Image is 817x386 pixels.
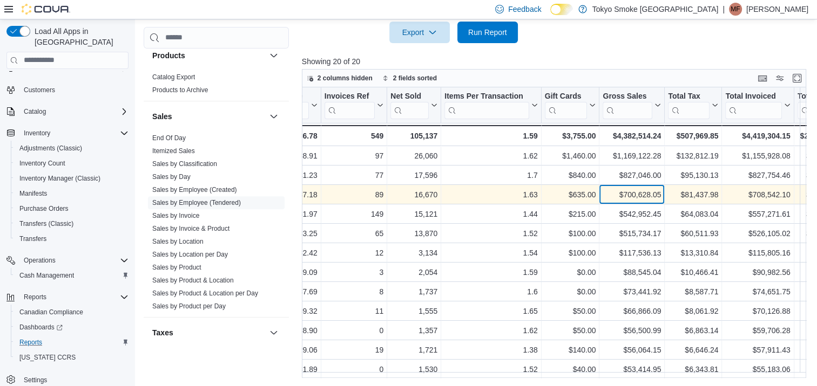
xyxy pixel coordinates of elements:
a: Customers [19,84,59,96]
div: $29.06 [228,343,317,356]
div: $70,126.88 [725,305,790,318]
a: Transfers [15,232,51,245]
p: Showing 20 of 20 [302,56,812,67]
div: 77 [325,169,383,182]
div: $700,628.05 [603,188,661,201]
a: Canadian Compliance [15,306,87,319]
span: Catalog [19,105,129,118]
div: $6,646.24 [668,343,718,356]
div: $100.00 [544,246,596,259]
span: Manifests [19,189,47,198]
a: Catalog Export [152,73,195,81]
button: Operations [19,254,60,267]
span: Sales by Invoice & Product [152,224,229,233]
div: $31.89 [228,363,317,376]
div: 26,060 [390,149,437,162]
span: Transfers [15,232,129,245]
div: $38.90 [228,324,317,337]
div: $8,061.92 [668,305,718,318]
div: $55,183.06 [725,363,790,376]
a: Sales by Product & Location per Day [152,289,258,297]
p: | [723,3,725,16]
div: $38.91 [228,149,317,162]
div: 1.6 [444,285,538,298]
button: Taxes [267,326,280,339]
a: Products to Archive [152,86,208,94]
div: 1.44 [444,208,538,220]
div: Total Invoiced [725,91,781,101]
button: Keyboard shortcuts [756,72,769,85]
div: $635.00 [544,188,596,201]
div: $39.32 [228,305,317,318]
span: Reports [15,336,129,349]
div: Invoices Ref [324,91,374,119]
button: Reports [2,289,133,305]
div: $3,755.00 [544,129,596,142]
a: Sales by Employee (Tendered) [152,199,241,206]
div: $557,271.61 [725,208,790,220]
div: 1,737 [390,285,437,298]
div: $88,545.04 [603,266,661,279]
div: $90,982.56 [725,266,790,279]
a: End Of Day [152,134,186,142]
span: Customers [19,83,129,96]
button: Products [152,50,265,61]
span: Sales by Product [152,263,201,272]
span: Operations [24,256,56,265]
span: Dashboards [19,323,63,332]
span: Canadian Compliance [19,308,83,316]
div: $542,952.45 [603,208,661,220]
span: Transfers [19,235,46,243]
a: Sales by Location [152,238,204,245]
div: $117,536.13 [603,246,661,259]
button: Net Sold [390,91,437,119]
div: 1,555 [390,305,437,318]
span: Transfers (Classic) [19,219,73,228]
span: Reports [19,338,42,347]
span: Canadian Compliance [15,306,129,319]
button: Total Invoiced [725,91,790,119]
span: Transfers (Classic) [15,217,129,230]
span: Sales by Location per Day [152,250,228,259]
div: $215.00 [544,208,596,220]
span: Manifests [15,187,129,200]
button: Taxes [152,327,265,338]
button: Inventory Count [11,156,133,171]
a: Sales by Location per Day [152,251,228,258]
span: Itemized Sales [152,147,195,155]
a: Dashboards [15,321,67,334]
div: $827,754.46 [725,169,790,182]
button: Run Report [457,22,518,43]
div: $507,969.85 [668,129,718,142]
span: Purchase Orders [19,204,69,213]
span: Catalog Export [152,73,195,81]
div: Invoices Ref [324,91,374,101]
button: Reports [19,291,51,304]
a: [US_STATE] CCRS [15,351,80,364]
div: Items Per Transaction [444,91,529,101]
div: 1.62 [444,149,538,162]
div: $1,460.00 [544,149,596,162]
div: Gift Card Sales [544,91,587,119]
span: Export [396,22,443,43]
div: $132,812.19 [668,149,718,162]
button: Invoices Ref [324,91,383,119]
div: Products [144,71,289,101]
span: Inventory Count [19,159,65,168]
div: 12 [325,246,383,259]
div: $95,130.13 [668,169,718,182]
h3: Products [152,50,185,61]
span: Sales by Employee (Created) [152,185,237,194]
div: $59,706.28 [725,324,790,337]
div: $6,343.81 [668,363,718,376]
div: $1,155,928.08 [725,149,790,162]
div: $57,911.43 [725,343,790,356]
div: 1,721 [390,343,437,356]
div: Transaction Average [228,91,308,119]
button: Catalog [19,105,50,118]
div: Matthew Frolander [729,3,742,16]
span: Inventory Count [15,157,129,170]
p: Tokyo Smoke [GEOGRAPHIC_DATA] [592,3,719,16]
span: Settings [19,373,129,386]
